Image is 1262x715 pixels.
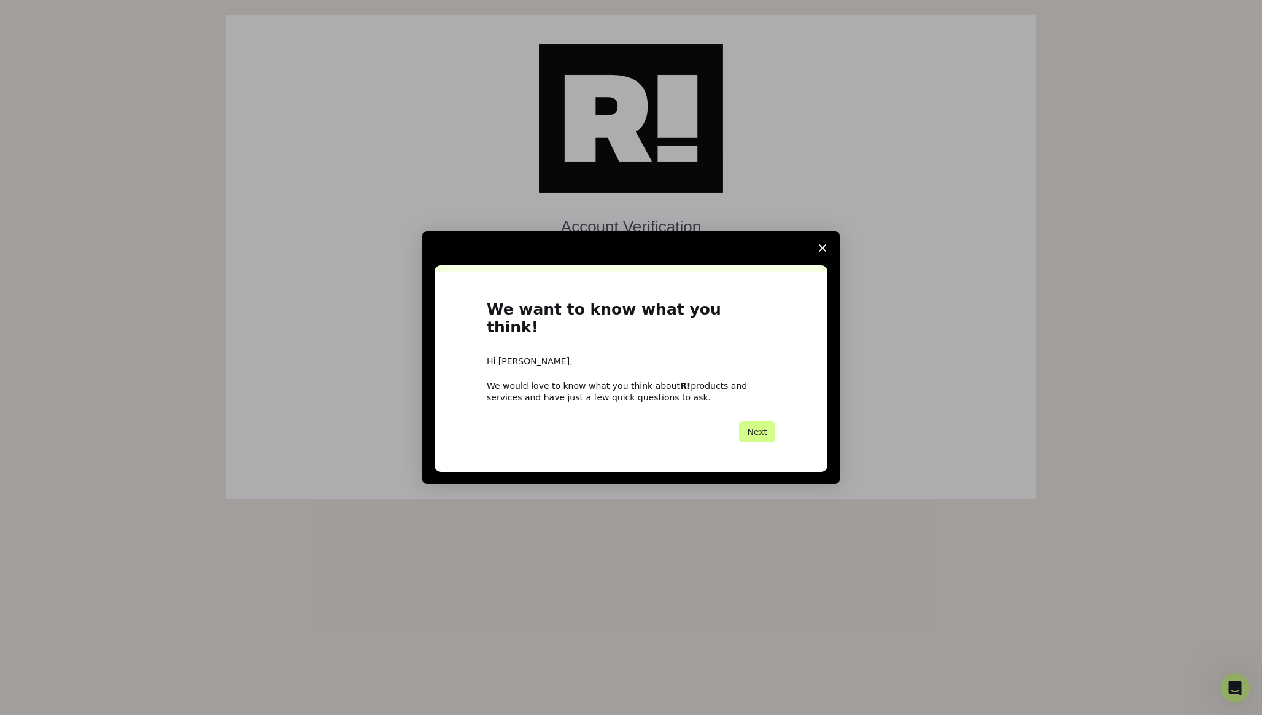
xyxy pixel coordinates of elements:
div: We would love to know what you think about products and services and have just a few quick questi... [487,380,775,402]
div: Hi [PERSON_NAME], [487,356,775,368]
span: Close survey [805,231,840,265]
button: Next [739,421,775,442]
b: R! [680,381,691,391]
h1: We want to know what you think! [487,301,775,343]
